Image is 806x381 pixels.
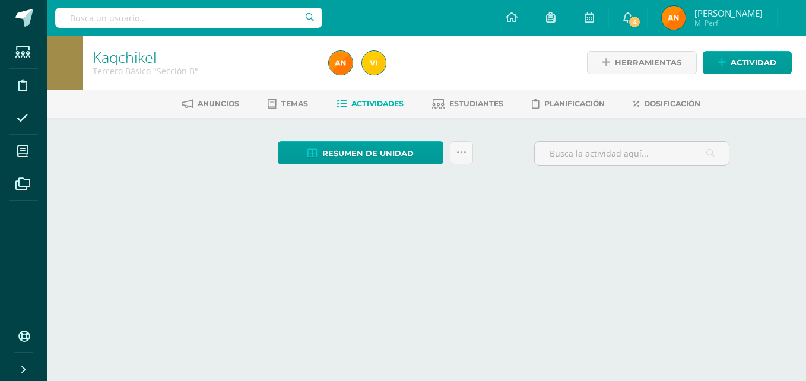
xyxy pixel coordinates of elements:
[535,142,729,165] input: Busca la actividad aquí...
[329,51,353,75] img: 3a38ccc57df8c3e4ccb5f83e14a3f63e.png
[662,6,686,30] img: 3a38ccc57df8c3e4ccb5f83e14a3f63e.png
[55,8,322,28] input: Busca un usuario...
[633,94,700,113] a: Dosificación
[322,142,414,164] span: Resumen de unidad
[351,99,404,108] span: Actividades
[644,99,700,108] span: Dosificación
[628,15,641,28] span: 4
[731,52,776,74] span: Actividad
[532,94,605,113] a: Planificación
[93,65,315,77] div: Tercero Básico 'Sección B'
[278,141,443,164] a: Resumen de unidad
[281,99,308,108] span: Temas
[544,99,605,108] span: Planificación
[587,51,697,74] a: Herramientas
[198,99,239,108] span: Anuncios
[268,94,308,113] a: Temas
[362,51,386,75] img: 056de49aba003da971c4d6fa25c887f6.png
[432,94,503,113] a: Estudiantes
[93,47,157,67] a: Kaqchikel
[694,18,763,28] span: Mi Perfil
[615,52,681,74] span: Herramientas
[694,7,763,19] span: [PERSON_NAME]
[337,94,404,113] a: Actividades
[703,51,792,74] a: Actividad
[93,49,315,65] h1: Kaqchikel
[182,94,239,113] a: Anuncios
[449,99,503,108] span: Estudiantes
